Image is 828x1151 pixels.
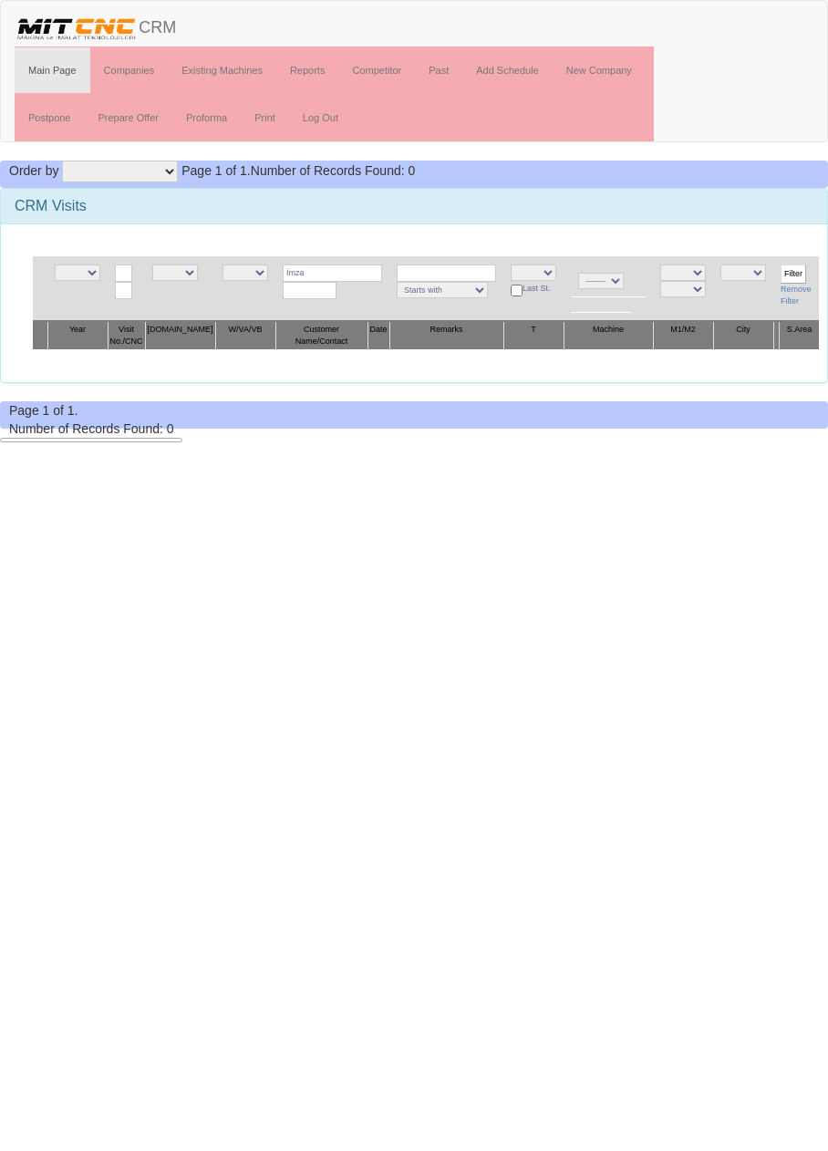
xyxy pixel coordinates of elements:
a: Print [241,95,289,140]
th: Year [47,321,108,350]
th: Customer Name/Contact [275,321,367,350]
a: Remove Filter [781,285,812,306]
span: Page 1 of 1. [9,403,78,418]
a: Proforma [172,95,241,140]
th: Machine [564,321,653,350]
a: Companies [90,47,169,93]
h3: CRM Visits [15,198,813,214]
th: T [503,321,564,350]
a: Add Schedule [462,47,553,93]
a: Competitor [338,47,415,93]
span: Page 1 of 1. [181,163,251,178]
input: Filter [781,264,806,284]
a: New Company [553,47,646,93]
a: Main Page [15,47,90,93]
th: Remarks [389,321,503,350]
th: W/VA/VB [215,321,275,350]
a: Existing Machines [168,47,276,93]
td: Last St. [503,256,564,321]
a: Past [415,47,462,93]
span: Number of Records Found: 0 [181,163,415,178]
a: Prepare Offer [84,95,171,140]
th: Visit No./CNC [108,321,145,350]
th: Date [367,321,389,350]
th: M1/M2 [653,321,713,350]
a: Log Out [289,95,352,140]
th: [DOMAIN_NAME] [145,321,215,350]
a: Reports [276,47,339,93]
img: header.png [15,15,139,42]
span: Number of Records Found: 0 [9,421,174,436]
th: City [713,321,773,350]
th: S.Area [780,321,819,350]
a: CRM [1,1,190,47]
a: Postpone [15,95,84,140]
